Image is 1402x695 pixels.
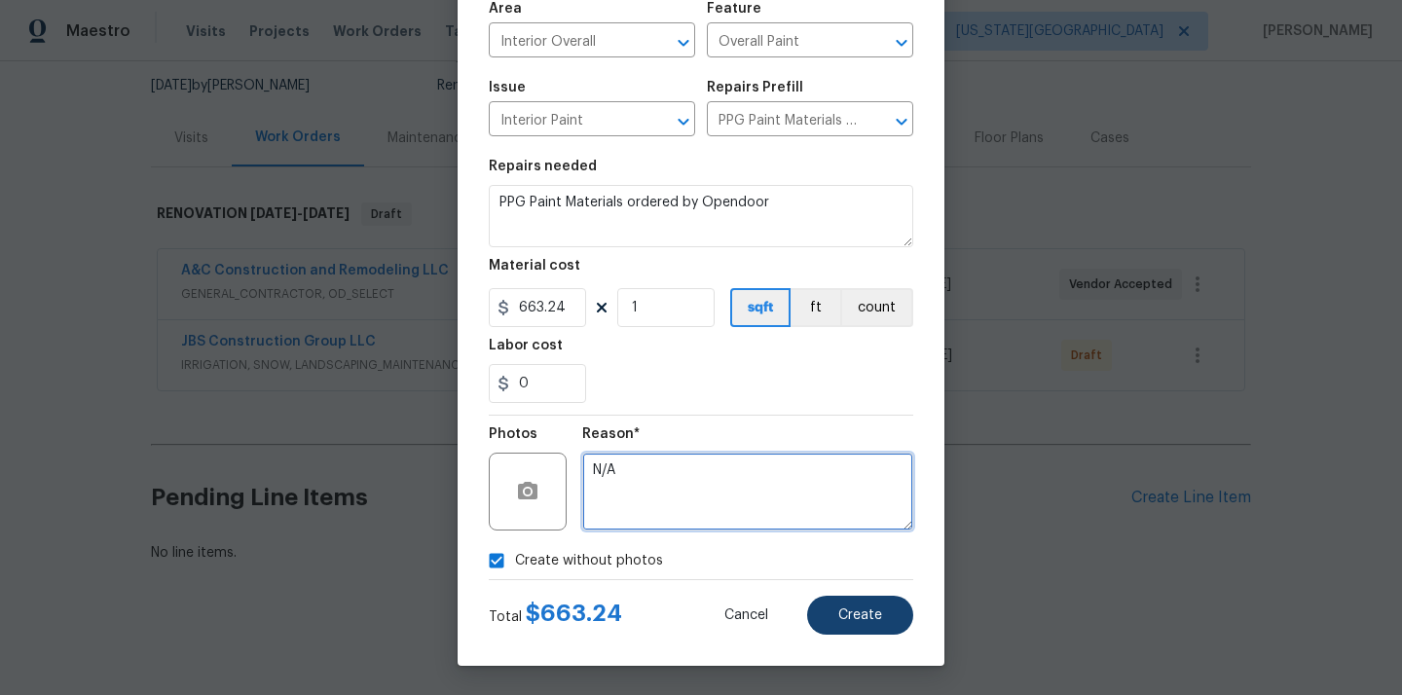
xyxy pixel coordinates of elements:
[791,288,840,327] button: ft
[888,29,915,56] button: Open
[489,427,537,441] h5: Photos
[489,160,597,173] h5: Repairs needed
[670,29,697,56] button: Open
[582,427,640,441] h5: Reason*
[489,604,622,627] div: Total
[707,2,761,16] h5: Feature
[838,608,882,623] span: Create
[489,185,913,247] textarea: PPG Paint Materials ordered by Opendoor
[670,108,697,135] button: Open
[840,288,913,327] button: count
[489,339,563,352] h5: Labor cost
[515,551,663,571] span: Create without photos
[489,259,580,273] h5: Material cost
[730,288,791,327] button: sqft
[526,602,622,625] span: $ 663.24
[489,2,522,16] h5: Area
[489,81,526,94] h5: Issue
[707,81,803,94] h5: Repairs Prefill
[807,596,913,635] button: Create
[693,596,799,635] button: Cancel
[582,453,913,530] textarea: N/A
[888,108,915,135] button: Open
[724,608,768,623] span: Cancel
